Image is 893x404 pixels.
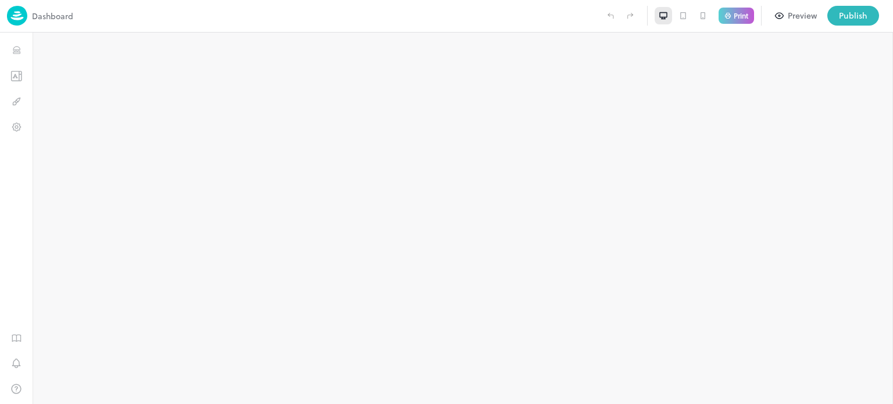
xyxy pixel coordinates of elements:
[601,6,620,26] label: Undo (Ctrl + Z)
[7,6,27,26] img: logo-86c26b7e.jpg
[734,12,748,19] p: Print
[620,6,640,26] label: Redo (Ctrl + Y)
[839,9,867,22] div: Publish
[788,9,817,22] div: Preview
[769,6,824,26] button: Preview
[827,6,879,26] button: Publish
[32,10,73,22] p: Dashboard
